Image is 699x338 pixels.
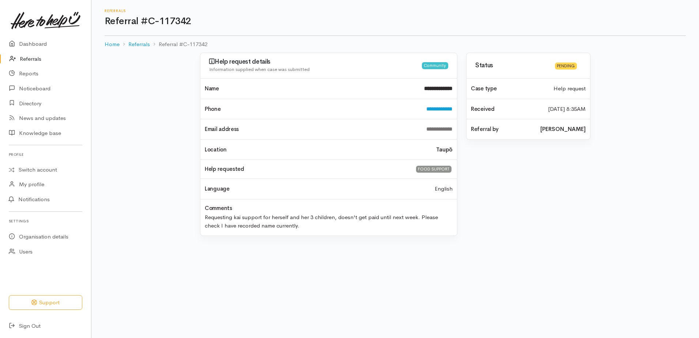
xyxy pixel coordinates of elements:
b: [PERSON_NAME] [540,125,586,134]
span: Information supplied when case was submitted [209,66,310,72]
h4: Comments [205,205,232,211]
div: English [430,185,457,193]
h6: Referrals [105,9,686,13]
div: Help request [549,84,590,93]
h1: Referral #C-117342 [105,16,686,27]
button: Support [9,295,82,310]
h4: Case type [471,86,545,92]
nav: breadcrumb [105,36,686,53]
h4: Name [205,86,415,92]
div: FOOD SUPPORT [416,166,451,173]
h4: Phone [205,106,417,112]
div: Community [422,62,448,69]
h4: Received [471,106,539,112]
h4: Email address [205,126,417,132]
b: Taupō [436,146,453,154]
div: Pending [555,63,577,70]
h4: Help requested [205,166,406,172]
h4: Referral by [471,126,532,132]
h3: Help request details [209,58,422,65]
h4: Location [205,147,427,153]
time: [DATE] 8:35AM [548,105,586,113]
h4: Language [205,186,230,192]
h6: Settings [9,216,82,226]
a: Referrals [128,40,150,49]
a: Home [105,40,120,49]
li: Referral #C-117342 [150,40,207,49]
h3: Status [475,62,551,69]
div: Requesting kai support for herself and her 3 children, doesn't get paid until next week. Please c... [200,211,457,230]
h6: Profile [9,150,82,159]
